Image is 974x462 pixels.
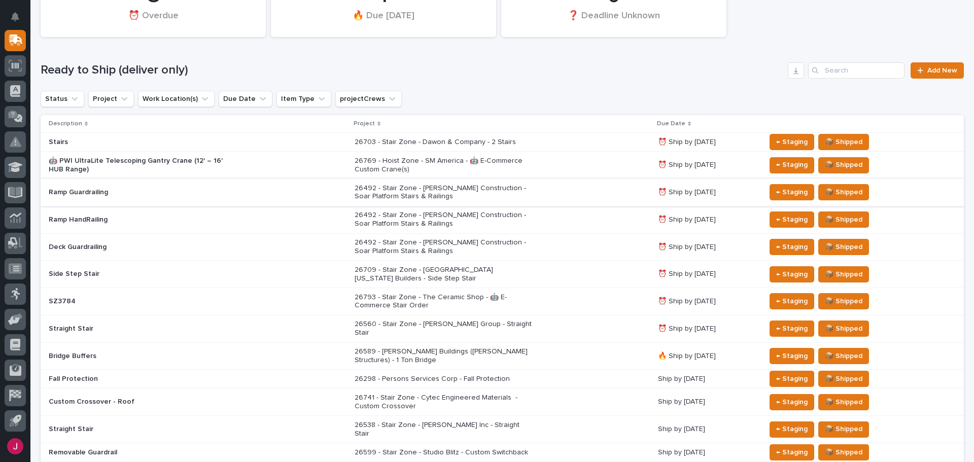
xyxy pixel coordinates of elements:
span: ← Staging [776,396,808,408]
button: 📦 Shipped [818,293,869,309]
p: Side Step Stair [49,270,226,278]
button: ← Staging [770,293,814,309]
button: ← Staging [770,266,814,282]
button: users-avatar [5,436,26,457]
span: ← Staging [776,186,808,198]
p: 26492 - Stair Zone - [PERSON_NAME] Construction - Soar Platform Stairs & Railings [355,184,532,201]
p: Stairs [49,138,226,147]
p: Ship by [DATE] [658,425,757,434]
button: ← Staging [770,211,814,228]
p: 26769 - Hoist Zone - SM America - 🤖 E-Commerce Custom Crane(s) [355,157,532,174]
p: 26741 - Stair Zone - Cytec Engineered Materials - Custom Crossover [355,394,532,411]
button: Status [41,91,84,107]
span: 📦 Shipped [825,446,862,458]
button: 📦 Shipped [818,266,869,282]
tr: Ramp HandRailing26492 - Stair Zone - [PERSON_NAME] Construction - Soar Platform Stairs & Railings... [41,206,964,233]
p: Due Date [657,118,685,129]
tr: Custom Crossover - Roof26741 - Stair Zone - Cytec Engineered Materials - Custom CrossoverShip by ... [41,388,964,416]
span: ← Staging [776,350,808,362]
p: ⏰ Ship by [DATE] [658,243,757,252]
span: 📦 Shipped [825,241,862,253]
button: ← Staging [770,157,814,173]
tr: Removable Guardrail26599 - Stair Zone - Studio Blitz - Custom SwitchbackShip by [DATE]← Staging📦 ... [41,443,964,461]
p: Project [354,118,375,129]
span: 📦 Shipped [825,396,862,408]
button: 📦 Shipped [818,444,869,460]
button: 📦 Shipped [818,421,869,438]
button: Work Location(s) [138,91,215,107]
span: 📦 Shipped [825,350,862,362]
p: ⏰ Ship by [DATE] [658,188,757,197]
p: ⏰ Ship by [DATE] [658,161,757,169]
span: 📦 Shipped [825,295,862,307]
div: ❓ Deadline Unknown [518,10,709,31]
p: Removable Guardrail [49,448,226,457]
p: Straight Stair [49,425,226,434]
span: 📦 Shipped [825,136,862,148]
tr: Ramp Guardrailing26492 - Stair Zone - [PERSON_NAME] Construction - Soar Platform Stairs & Railing... [41,179,964,206]
p: Fall Protection [49,375,226,383]
span: 📦 Shipped [825,323,862,335]
p: Straight Stair [49,325,226,333]
button: projectCrews [335,91,402,107]
span: 📦 Shipped [825,423,862,435]
p: 26538 - Stair Zone - [PERSON_NAME] Inc - Straight Stair [355,421,532,438]
p: 26709 - Stair Zone - [GEOGRAPHIC_DATA] [US_STATE] Builders - Side Step Stair [355,266,532,283]
button: Project [88,91,134,107]
input: Search [808,62,905,79]
tr: Straight Stair26560 - Stair Zone - [PERSON_NAME] Group - Straight Stair⏰ Ship by [DATE]← Staging📦... [41,315,964,342]
button: ← Staging [770,134,814,150]
p: 26298 - Persons Services Corp - Fall Protection [355,375,532,383]
span: Add New [927,67,957,74]
span: ← Staging [776,323,808,335]
button: ← Staging [770,239,814,255]
p: ⏰ Ship by [DATE] [658,325,757,333]
span: 📦 Shipped [825,373,862,385]
button: ← Staging [770,371,814,387]
span: ← Staging [776,373,808,385]
p: 26492 - Stair Zone - [PERSON_NAME] Construction - Soar Platform Stairs & Railings [355,238,532,256]
button: 📦 Shipped [818,134,869,150]
p: ⏰ Ship by [DATE] [658,270,757,278]
p: 26599 - Stair Zone - Studio Blitz - Custom Switchback [355,448,532,457]
span: 📦 Shipped [825,186,862,198]
p: 26589 - [PERSON_NAME] Buildings ([PERSON_NAME] Structures) - 1 Ton Bridge [355,347,532,365]
span: ← Staging [776,268,808,280]
button: 📦 Shipped [818,371,869,387]
button: 📦 Shipped [818,184,869,200]
a: Add New [911,62,964,79]
span: 📦 Shipped [825,268,862,280]
p: ⏰ Ship by [DATE] [658,138,757,147]
tr: 🤖 PWI UltraLite Telescoping Gantry Crane (12' – 16' HUB Range)26769 - Hoist Zone - SM America - 🤖... [41,152,964,179]
p: Ramp HandRailing [49,216,226,224]
button: 📦 Shipped [818,211,869,228]
tr: Stairs26703 - Stair Zone - Dawon & Company - 2 Stairs⏰ Ship by [DATE]← Staging📦 Shipped [41,133,964,152]
button: Notifications [5,6,26,27]
p: Ship by [DATE] [658,398,757,406]
span: 📦 Shipped [825,159,862,171]
span: ← Staging [776,159,808,171]
span: ← Staging [776,446,808,458]
button: ← Staging [770,394,814,410]
button: 📦 Shipped [818,157,869,173]
button: ← Staging [770,321,814,337]
div: 🔥 Due [DATE] [288,10,479,31]
button: ← Staging [770,348,814,364]
p: SZ3784 [49,297,226,306]
button: Item Type [276,91,331,107]
p: 26492 - Stair Zone - [PERSON_NAME] Construction - Soar Platform Stairs & Railings [355,211,532,228]
button: ← Staging [770,421,814,438]
p: Ship by [DATE] [658,375,757,383]
p: 🤖 PWI UltraLite Telescoping Gantry Crane (12' – 16' HUB Range) [49,157,226,174]
tr: Bridge Buffers26589 - [PERSON_NAME] Buildings ([PERSON_NAME] Structures) - 1 Ton Bridge🔥 Ship by ... [41,342,964,370]
p: Bridge Buffers [49,352,226,361]
p: 🔥 Ship by [DATE] [658,352,757,361]
button: 📦 Shipped [818,239,869,255]
span: ← Staging [776,214,808,226]
div: Notifications [13,12,26,28]
p: Ship by [DATE] [658,448,757,457]
button: 📦 Shipped [818,348,869,364]
p: Deck Guardrailing [49,243,226,252]
button: 📦 Shipped [818,394,869,410]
